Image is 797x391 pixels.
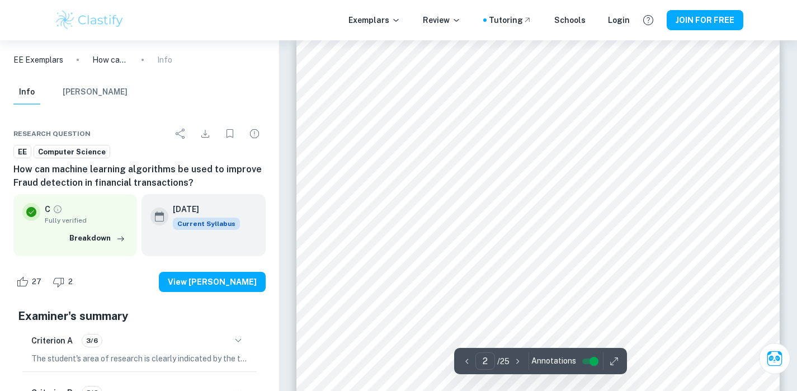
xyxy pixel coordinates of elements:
button: [PERSON_NAME] [63,80,128,105]
span: Annotations [531,355,576,367]
div: Download [194,123,216,145]
button: Breakdown [67,230,128,247]
p: Info [157,54,172,66]
div: Dislike [50,273,79,291]
a: Grade fully verified [53,204,63,214]
span: 2 [62,276,79,288]
a: Computer Science [34,145,110,159]
div: This exemplar is based on the current syllabus. Feel free to refer to it for inspiration/ideas wh... [173,218,240,230]
button: Info [13,80,40,105]
span: Research question [13,129,91,139]
a: EE [13,145,31,159]
button: JOIN FOR FREE [667,10,743,30]
div: Report issue [243,123,266,145]
p: The student's area of research is clearly indicated by the title and focuses on computer science,... [31,352,248,365]
p: How can machine learning algorithms be used to improve Fraud detection in financial transactions? [92,54,128,66]
span: Computer Science [34,147,110,158]
a: EE Exemplars [13,54,63,66]
h6: [DATE] [173,203,231,215]
p: C [45,203,50,215]
span: 3/6 [82,336,102,346]
p: Exemplars [348,14,400,26]
h5: Examiner's summary [18,308,261,324]
span: EE [14,147,31,158]
p: / 25 [497,355,510,368]
h6: Criterion A [31,335,73,347]
p: Review [423,14,461,26]
button: Help and Feedback [639,11,658,30]
a: Schools [554,14,586,26]
span: 27 [26,276,48,288]
span: Fully verified [45,215,128,225]
span: Current Syllabus [173,218,240,230]
div: Like [13,273,48,291]
h6: How can machine learning algorithms be used to improve Fraud detection in financial transactions? [13,163,266,190]
a: Tutoring [489,14,532,26]
img: Clastify logo [54,9,125,31]
button: View [PERSON_NAME] [159,272,266,292]
a: Login [608,14,630,26]
div: Share [169,123,192,145]
div: Bookmark [219,123,241,145]
button: Ask Clai [759,343,790,374]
